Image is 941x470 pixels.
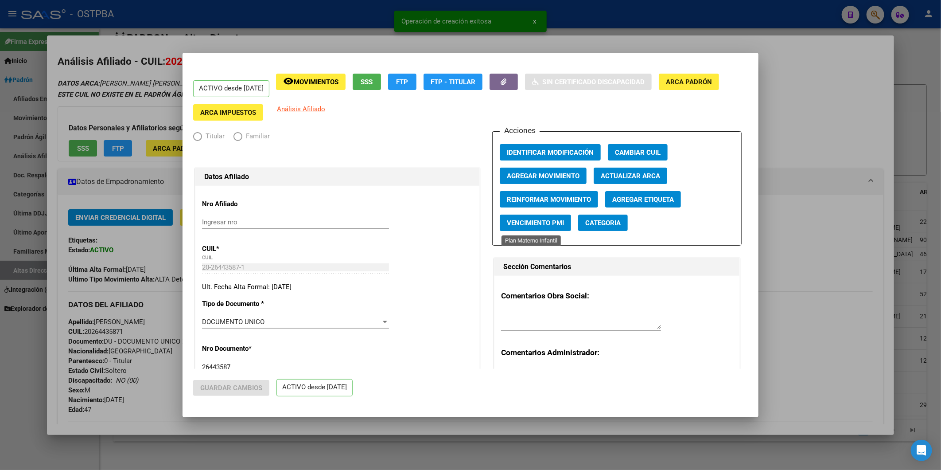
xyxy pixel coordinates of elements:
p: Nro Documento [202,344,283,354]
div: Ult. Fecha Alta Formal: [DATE] [202,282,473,292]
span: Análisis Afiliado [277,105,325,113]
p: ACTIVO desde [DATE] [193,80,269,98]
span: FTP - Titular [431,78,475,86]
span: Movimientos [294,78,338,86]
span: Categoria [585,219,621,227]
button: ARCA Impuestos [193,104,263,121]
mat-icon: remove_red_eye [283,76,294,86]
h1: Sección Comentarios [503,262,731,272]
span: Agregar Etiqueta [612,196,674,204]
button: Vencimiento PMI [500,215,571,231]
span: DOCUMENTO UNICO [202,318,264,326]
button: Actualizar ARCA [594,168,667,184]
button: ARCA Padrón [659,74,719,90]
h3: Comentarios Administrador: [501,347,733,358]
span: ARCA Padrón [666,78,712,86]
p: CUIL [202,244,283,254]
span: Guardar Cambios [200,384,262,392]
span: ARCA Impuestos [200,109,256,117]
span: Sin Certificado Discapacidad [542,78,645,86]
span: FTP [397,78,408,86]
button: Sin Certificado Discapacidad [525,74,652,90]
button: Reinformar Movimiento [500,191,598,208]
span: Titular [202,131,225,141]
p: Tipo de Documento * [202,299,283,309]
h3: Comentarios Obra Social: [501,290,733,302]
h1: Datos Afiliado [204,172,470,182]
span: Familiar [242,131,270,141]
button: Movimientos [276,74,346,90]
div: Open Intercom Messenger [911,440,932,461]
button: Cambiar CUIL [608,144,668,161]
button: Categoria [578,215,628,231]
span: Reinformar Movimiento [507,196,591,204]
span: Actualizar ARCA [601,172,660,180]
button: Agregar Etiqueta [605,191,681,208]
mat-radio-group: Elija una opción [193,134,279,142]
span: Agregar Movimiento [507,172,579,180]
button: SSS [353,74,381,90]
button: Guardar Cambios [193,380,269,396]
button: FTP [388,74,416,90]
h3: Acciones [500,125,540,136]
p: ACTIVO desde [DATE] [276,379,353,396]
span: Identificar Modificación [507,149,594,157]
button: FTP - Titular [424,74,482,90]
span: SSS [361,78,373,86]
span: Cambiar CUIL [615,149,661,157]
button: Agregar Movimiento [500,168,587,184]
span: Vencimiento PMI [507,219,564,227]
button: Identificar Modificación [500,144,601,161]
p: Nro Afiliado [202,199,283,209]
